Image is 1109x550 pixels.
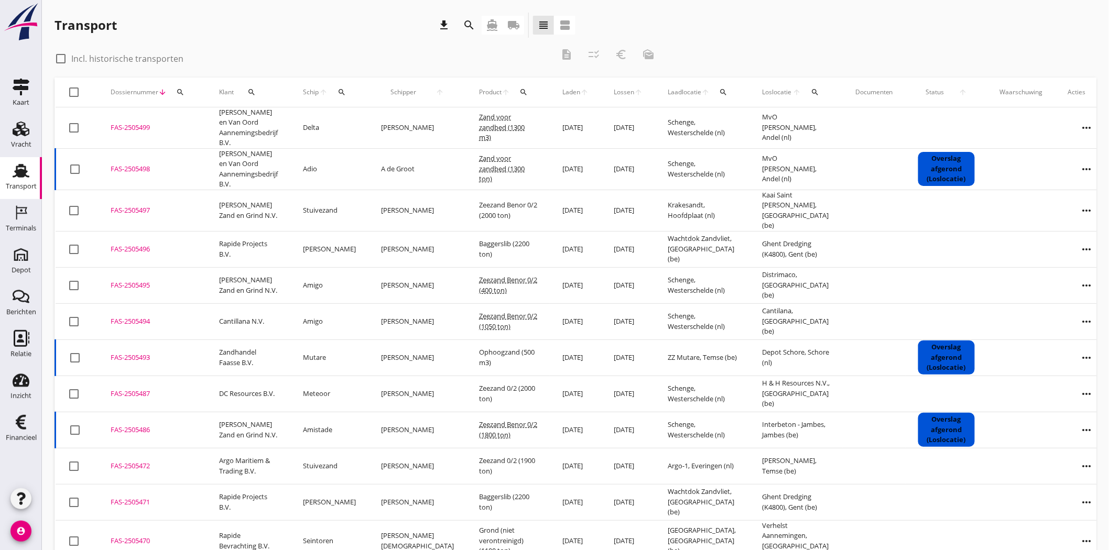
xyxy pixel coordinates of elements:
[10,350,31,357] div: Relatie
[749,376,843,412] td: H & H Resources N.V., [GEOGRAPHIC_DATA] (be)
[762,87,792,97] span: Loslocatie
[368,107,466,149] td: [PERSON_NAME]
[290,231,368,267] td: [PERSON_NAME]
[749,107,843,149] td: MvO [PERSON_NAME], Andel (nl)
[290,412,368,448] td: Amistade
[466,231,550,267] td: Baggerslib (2200 ton)
[10,392,31,399] div: Inzicht
[479,311,537,331] span: Zeezand Benor 0/2 (1050 ton)
[71,53,183,64] label: Incl. historische transporten
[111,87,158,97] span: Dossiernummer
[206,107,290,149] td: [PERSON_NAME] en Van Oord Aannemingsbedrijf B.V.
[368,190,466,231] td: [PERSON_NAME]
[550,412,601,448] td: [DATE]
[111,316,194,327] div: FAS-2505494
[368,148,466,190] td: A de Groot
[1072,155,1102,184] i: more_horiz
[111,244,194,255] div: FAS-2505496
[952,88,975,96] i: arrow_upward
[463,19,475,31] i: search
[655,231,749,267] td: Wachtdok Zandvliet, [GEOGRAPHIC_DATA] (be)
[206,190,290,231] td: [PERSON_NAME] Zand en Grind N.V.
[550,339,601,376] td: [DATE]
[290,267,368,303] td: Amigo
[368,303,466,339] td: [PERSON_NAME]
[1068,87,1106,97] div: Acties
[111,353,194,363] div: FAS-2505493
[219,80,278,105] div: Klant
[655,376,749,412] td: Schenge, Westerschelde (nl)
[634,88,643,96] i: arrow_upward
[655,448,749,484] td: Argo-1, Everingen (nl)
[158,88,167,96] i: arrow_downward
[1072,343,1102,372] i: more_horiz
[749,484,843,520] td: Ghent Dredging (K4800), Gent (be)
[792,88,802,96] i: arrow_upward
[918,413,975,447] div: Overslag afgerond (Loslocatie)
[918,340,975,375] div: Overslag afgerond (Loslocatie)
[1072,379,1102,409] i: more_horiz
[655,107,749,149] td: Schenge, Westerschelde (nl)
[550,148,601,190] td: [DATE]
[290,339,368,376] td: Mutare
[1072,488,1102,517] i: more_horiz
[206,339,290,376] td: Zandhandel Faasse B.V.
[55,17,117,34] div: Transport
[466,448,550,484] td: Zeezand 0/2 (1900 ton)
[368,376,466,412] td: [PERSON_NAME]
[550,484,601,520] td: [DATE]
[206,376,290,412] td: DC Resources B.V.
[550,448,601,484] td: [DATE]
[719,88,727,96] i: search
[749,267,843,303] td: Distrimaco, [GEOGRAPHIC_DATA] (be)
[655,303,749,339] td: Schenge, Westerschelde (nl)
[601,190,655,231] td: [DATE]
[811,88,820,96] i: search
[1072,415,1102,445] i: more_horiz
[303,87,319,97] span: Schip
[206,148,290,190] td: [PERSON_NAME] en Van Oord Aannemingsbedrijf B.V.
[466,484,550,520] td: Baggerslib (2200 ton)
[601,448,655,484] td: [DATE]
[466,339,550,376] td: Ophoogzand (500 m3)
[368,484,466,520] td: [PERSON_NAME]
[466,190,550,231] td: Zeezand Benor 0/2 (2000 ton)
[479,275,537,295] span: Zeezand Benor 0/2 (400 ton)
[614,87,634,97] span: Lossen
[111,497,194,508] div: FAS-2505471
[206,448,290,484] td: Argo Maritiem & Trading B.V.
[319,88,328,96] i: arrow_upward
[550,303,601,339] td: [DATE]
[12,267,31,273] div: Depot
[507,19,520,31] i: local_shipping
[176,88,184,96] i: search
[466,376,550,412] td: Zeezand 0/2 (2000 ton)
[562,87,580,97] span: Laden
[601,376,655,412] td: [DATE]
[338,88,346,96] i: search
[290,190,368,231] td: Stuivezand
[749,148,843,190] td: MvO [PERSON_NAME], Andel (nl)
[206,412,290,448] td: [PERSON_NAME] Zand en Grind N.V.
[668,87,701,97] span: Laadlocatie
[247,88,256,96] i: search
[6,183,37,190] div: Transport
[438,19,450,31] i: download
[550,376,601,412] td: [DATE]
[11,141,31,148] div: Vracht
[1072,235,1102,264] i: more_horiz
[290,303,368,339] td: Amigo
[559,19,571,31] i: view_agenda
[502,88,510,96] i: arrow_upward
[479,87,502,97] span: Product
[1072,452,1102,481] i: more_horiz
[655,267,749,303] td: Schenge, Westerschelde (nl)
[206,267,290,303] td: [PERSON_NAME] Zand en Grind N.V.
[1072,196,1102,225] i: more_horiz
[1072,307,1102,336] i: more_horiz
[368,231,466,267] td: [PERSON_NAME]
[206,303,290,339] td: Cantillana N.V.
[479,420,537,439] span: Zeezand Benor 0/2 (1800 ton)
[290,107,368,149] td: Delta
[6,309,36,315] div: Berichten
